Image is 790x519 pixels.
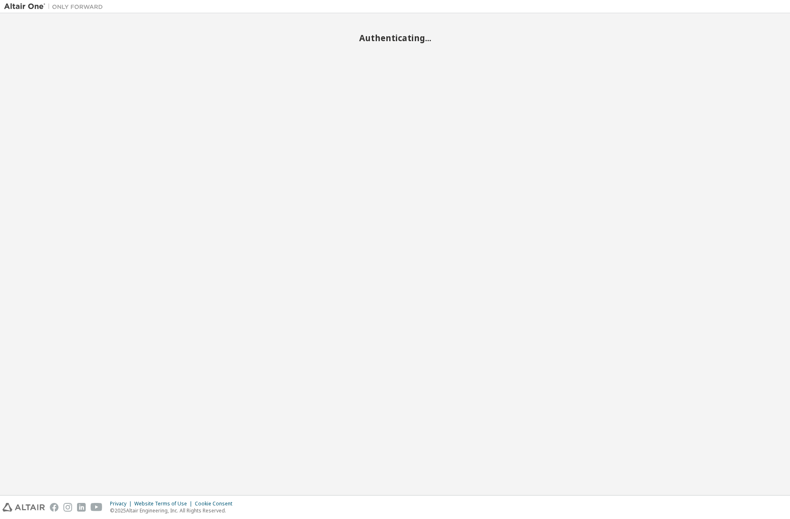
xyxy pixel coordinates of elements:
[4,2,107,11] img: Altair One
[110,500,134,507] div: Privacy
[110,507,237,514] p: © 2025 Altair Engineering, Inc. All Rights Reserved.
[134,500,195,507] div: Website Terms of Use
[4,33,786,43] h2: Authenticating...
[195,500,237,507] div: Cookie Consent
[50,503,58,512] img: facebook.svg
[91,503,103,512] img: youtube.svg
[2,503,45,512] img: altair_logo.svg
[63,503,72,512] img: instagram.svg
[77,503,86,512] img: linkedin.svg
